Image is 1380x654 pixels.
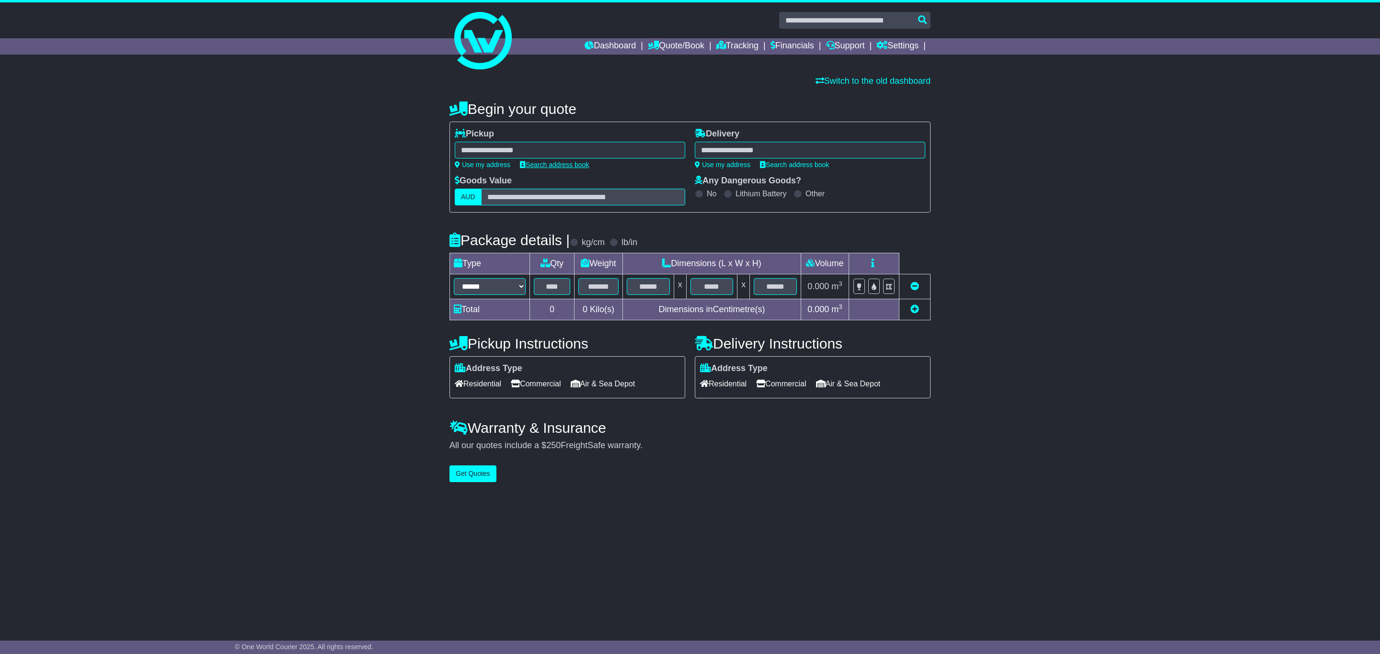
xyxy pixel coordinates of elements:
h4: Warranty & Insurance [449,420,931,436]
span: 0 [583,304,587,314]
h4: Pickup Instructions [449,336,685,351]
a: Use my address [455,161,510,169]
td: x [674,274,686,299]
span: Commercial [511,376,561,391]
h4: Delivery Instructions [695,336,931,351]
a: Search address book [760,161,829,169]
label: Lithium Battery [736,189,787,198]
a: Tracking [716,38,759,55]
a: Settings [876,38,919,55]
label: AUD [455,189,482,205]
td: Total [450,299,530,320]
a: Dashboard [585,38,636,55]
a: Financials [770,38,814,55]
td: Weight [575,253,623,274]
sup: 3 [839,280,842,287]
span: Commercial [756,376,806,391]
span: Residential [700,376,747,391]
span: © One World Courier 2025. All rights reserved. [235,643,373,651]
td: Qty [530,253,575,274]
td: Dimensions in Centimetre(s) [622,299,801,320]
label: kg/cm [582,237,605,248]
label: Address Type [455,363,522,374]
label: Any Dangerous Goods? [695,176,801,186]
span: m [831,282,842,291]
span: Residential [455,376,501,391]
a: Switch to the old dashboard [816,76,931,86]
a: Support [826,38,865,55]
td: Type [450,253,530,274]
div: All our quotes include a $ FreightSafe warranty. [449,440,931,451]
h4: Package details | [449,232,570,248]
label: Address Type [700,363,768,374]
label: lb/in [621,237,637,248]
span: m [831,304,842,314]
h4: Begin your quote [449,101,931,117]
span: 250 [546,440,561,450]
td: Volume [801,253,849,274]
label: No [707,189,716,198]
td: 0 [530,299,575,320]
span: Air & Sea Depot [816,376,881,391]
span: 0.000 [807,304,829,314]
td: Kilo(s) [575,299,623,320]
label: Other [805,189,825,198]
a: Search address book [520,161,589,169]
a: Quote/Book [648,38,704,55]
td: Dimensions (L x W x H) [622,253,801,274]
sup: 3 [839,303,842,310]
label: Delivery [695,129,739,139]
span: Air & Sea Depot [571,376,635,391]
button: Get Quotes [449,465,496,482]
td: x [737,274,750,299]
a: Remove this item [910,282,919,291]
a: Use my address [695,161,750,169]
label: Goods Value [455,176,512,186]
label: Pickup [455,129,494,139]
span: 0.000 [807,282,829,291]
a: Add new item [910,304,919,314]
